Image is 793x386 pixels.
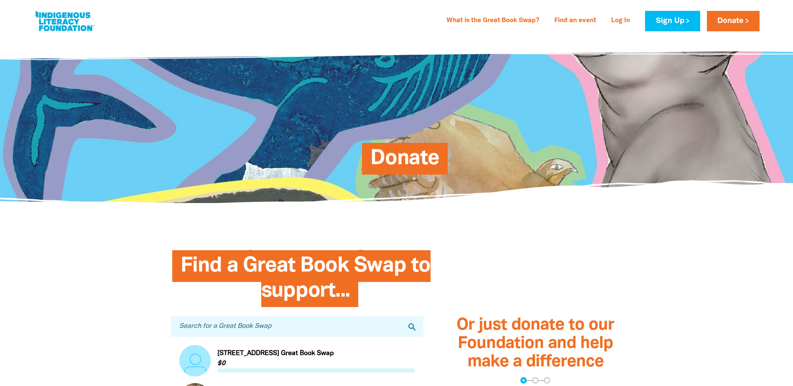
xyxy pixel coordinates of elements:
[544,377,550,383] button: Navigate to step 3 of 3 to enter your payment details
[407,322,417,332] i: search
[370,149,439,175] span: Donate
[520,377,527,383] button: Navigate to step 1 of 3 to enter your donation amount
[532,377,538,383] button: Navigate to step 2 of 3 to enter your details
[181,256,431,307] span: Find a Great Book Swap to support...
[645,11,700,31] a: Sign Up
[456,317,614,370] span: Or just donate to our Foundation and help make a difference
[606,14,635,28] a: Log In
[707,11,760,31] a: Donate
[549,14,601,28] a: Find an event
[441,14,544,28] a: What is the Great Book Swap?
